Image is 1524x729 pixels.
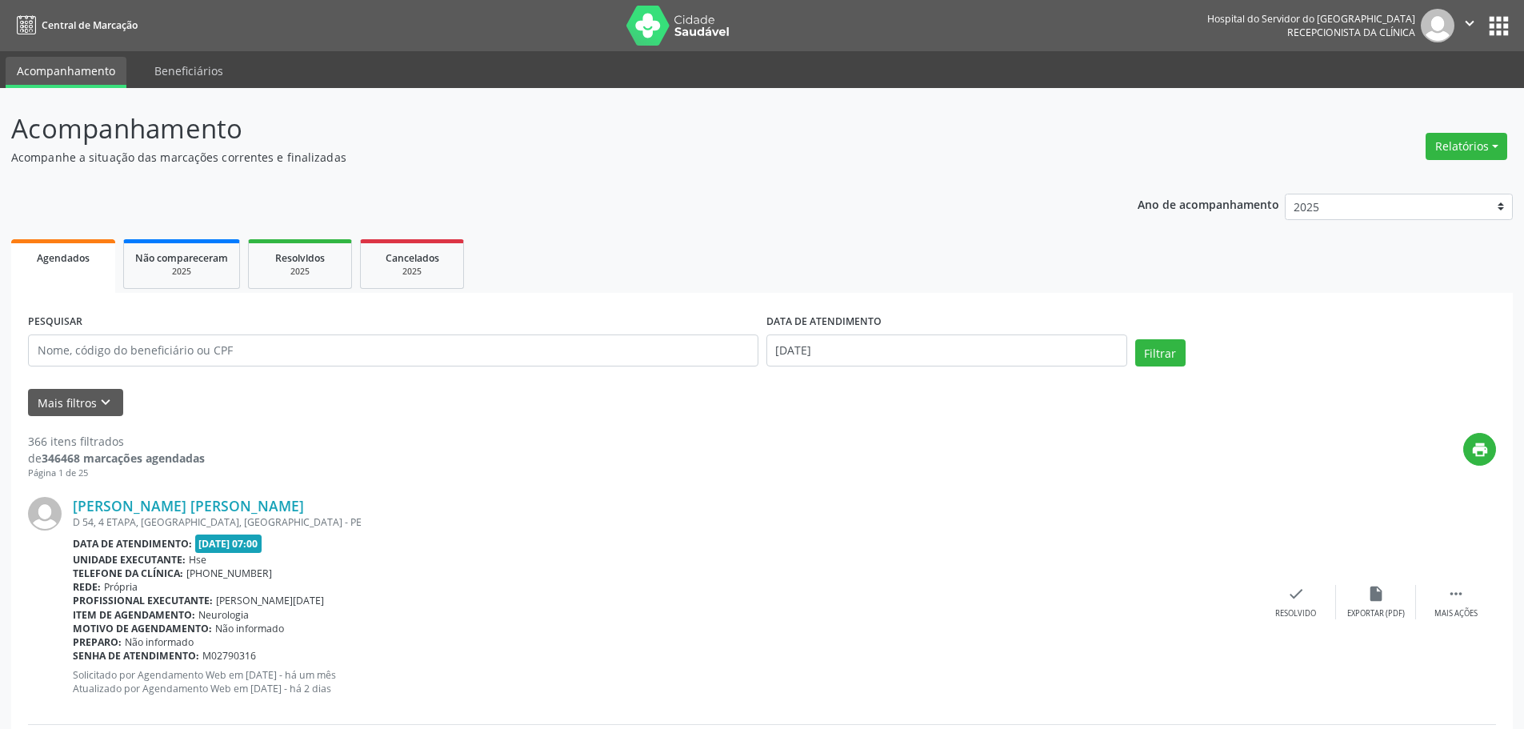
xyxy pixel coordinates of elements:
[195,535,262,553] span: [DATE] 07:00
[104,580,138,594] span: Própria
[73,580,101,594] b: Rede:
[28,433,205,450] div: 366 itens filtrados
[386,251,439,265] span: Cancelados
[28,389,123,417] button: Mais filtroskeyboard_arrow_down
[28,310,82,334] label: PESQUISAR
[372,266,452,278] div: 2025
[97,394,114,411] i: keyboard_arrow_down
[1135,339,1186,367] button: Filtrar
[215,622,284,635] span: Não informado
[73,668,1256,695] p: Solicitado por Agendamento Web em [DATE] - há um mês Atualizado por Agendamento Web em [DATE] - h...
[1426,133,1507,160] button: Relatórios
[186,567,272,580] span: [PHONE_NUMBER]
[73,497,304,515] a: [PERSON_NAME] [PERSON_NAME]
[1207,12,1415,26] div: Hospital do Servidor do [GEOGRAPHIC_DATA]
[73,608,195,622] b: Item de agendamento:
[216,594,324,607] span: [PERSON_NAME][DATE]
[260,266,340,278] div: 2025
[73,515,1256,529] div: D 54, 4 ETAPA, [GEOGRAPHIC_DATA], [GEOGRAPHIC_DATA] - PE
[766,310,882,334] label: DATA DE ATENDIMENTO
[73,553,186,567] b: Unidade executante:
[1347,608,1405,619] div: Exportar (PDF)
[73,649,199,663] b: Senha de atendimento:
[1434,608,1478,619] div: Mais ações
[189,553,206,567] span: Hse
[28,334,758,367] input: Nome, código do beneficiário ou CPF
[766,334,1127,367] input: Selecione um intervalo
[125,635,194,649] span: Não informado
[73,594,213,607] b: Profissional executante:
[1463,433,1496,466] button: print
[1447,585,1465,603] i: 
[1461,14,1478,32] i: 
[1275,608,1316,619] div: Resolvido
[135,251,228,265] span: Não compareceram
[1287,26,1415,39] span: Recepcionista da clínica
[73,622,212,635] b: Motivo de agendamento:
[1287,585,1305,603] i: check
[73,567,183,580] b: Telefone da clínica:
[6,57,126,88] a: Acompanhamento
[42,18,138,32] span: Central de Marcação
[28,497,62,531] img: img
[1367,585,1385,603] i: insert_drive_file
[1138,194,1279,214] p: Ano de acompanhamento
[28,467,205,480] div: Página 1 de 25
[42,451,205,466] strong: 346468 marcações agendadas
[135,266,228,278] div: 2025
[73,635,122,649] b: Preparo:
[11,109,1062,149] p: Acompanhamento
[1485,12,1513,40] button: apps
[198,608,249,622] span: Neurologia
[37,251,90,265] span: Agendados
[275,251,325,265] span: Resolvidos
[1471,441,1489,459] i: print
[202,649,256,663] span: M02790316
[11,12,138,38] a: Central de Marcação
[11,149,1062,166] p: Acompanhe a situação das marcações correntes e finalizadas
[143,57,234,85] a: Beneficiários
[73,537,192,551] b: Data de atendimento:
[1421,9,1454,42] img: img
[28,450,205,467] div: de
[1454,9,1485,42] button: 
